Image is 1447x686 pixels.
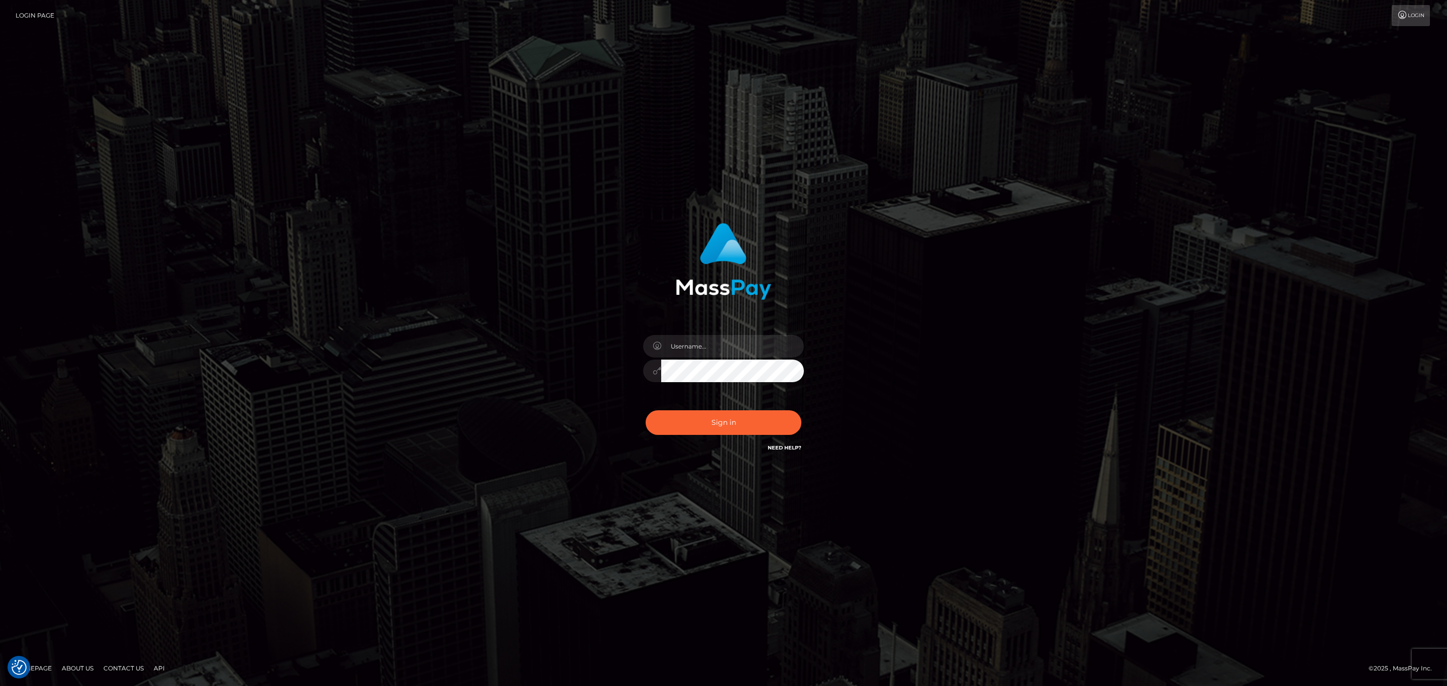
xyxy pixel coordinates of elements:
[99,660,148,676] a: Contact Us
[150,660,169,676] a: API
[11,660,56,676] a: Homepage
[58,660,97,676] a: About Us
[646,410,801,435] button: Sign in
[12,660,27,675] img: Revisit consent button
[1369,663,1439,674] div: © 2025 , MassPay Inc.
[1392,5,1430,26] a: Login
[768,444,801,451] a: Need Help?
[12,660,27,675] button: Consent Preferences
[16,5,54,26] a: Login Page
[661,335,804,358] input: Username...
[676,223,771,300] img: MassPay Login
